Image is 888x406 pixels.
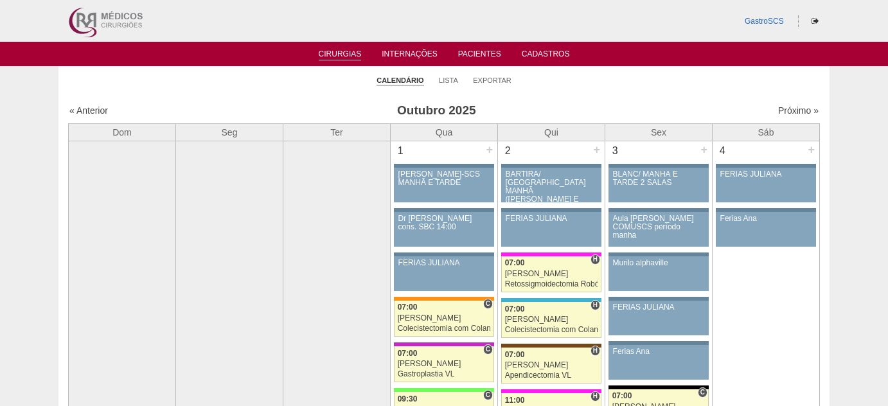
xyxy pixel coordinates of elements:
[613,215,705,240] div: Aula [PERSON_NAME] COMUSCS período manha
[398,170,490,187] div: [PERSON_NAME]-SCS MANHÃ E TARDE
[484,141,495,158] div: +
[613,259,705,267] div: Murilo alphaville
[778,105,819,116] a: Próximo »
[605,123,713,141] th: Sex
[394,297,494,301] div: Key: São Luiz - SCS
[716,212,816,247] a: Ferias Ana
[698,141,709,158] div: +
[591,141,602,158] div: +
[69,123,176,141] th: Dom
[501,164,601,168] div: Key: Aviso
[501,252,601,256] div: Key: Pro Matre
[716,168,816,202] a: FERIAS JULIANA
[613,303,705,312] div: FERIAS JULIANA
[506,170,598,221] div: BARTIRA/ [GEOGRAPHIC_DATA] MANHÃ ([PERSON_NAME] E ANA)/ SANTA JOANA -TARDE
[505,258,525,267] span: 07:00
[605,141,625,161] div: 3
[591,346,600,356] span: Hospital
[382,49,438,62] a: Internações
[391,141,411,161] div: 1
[812,17,819,25] i: Sair
[398,324,491,333] div: Colecistectomia com Colangiografia VL
[458,49,501,62] a: Pacientes
[394,252,494,256] div: Key: Aviso
[398,349,418,358] span: 07:00
[394,208,494,212] div: Key: Aviso
[608,212,709,247] a: Aula [PERSON_NAME] COMUSCS período manha
[613,170,705,187] div: BLANC/ MANHÃ E TARDE 2 SALAS
[249,101,624,120] h3: Outubro 2025
[608,385,709,389] div: Key: Blanc
[608,341,709,345] div: Key: Aviso
[501,298,601,302] div: Key: Neomater
[608,345,709,380] a: Ferias Ana
[716,208,816,212] div: Key: Aviso
[505,350,525,359] span: 07:00
[720,215,812,223] div: Ferias Ana
[505,371,598,380] div: Apendicectomia VL
[398,370,491,378] div: Gastroplastia VL
[394,388,494,392] div: Key: Brasil
[394,212,494,247] a: Dr [PERSON_NAME] cons. SBC 14:00
[501,256,601,292] a: H 07:00 [PERSON_NAME] Retossigmoidectomia Robótica
[505,280,598,288] div: Retossigmoidectomia Robótica
[505,396,525,405] span: 11:00
[522,49,570,62] a: Cadastros
[501,168,601,202] a: BARTIRA/ [GEOGRAPHIC_DATA] MANHÃ ([PERSON_NAME] E ANA)/ SANTA JOANA -TARDE
[608,252,709,256] div: Key: Aviso
[398,259,490,267] div: FERIAS JULIANA
[501,344,601,348] div: Key: Santa Joana
[505,361,598,369] div: [PERSON_NAME]
[608,168,709,202] a: BLANC/ MANHÃ E TARDE 2 SALAS
[806,141,817,158] div: +
[398,360,491,368] div: [PERSON_NAME]
[398,314,491,322] div: [PERSON_NAME]
[394,256,494,291] a: FERIAS JULIANA
[505,304,525,313] span: 07:00
[591,254,600,265] span: Hospital
[505,315,598,324] div: [PERSON_NAME]
[473,76,511,85] a: Exportar
[505,270,598,278] div: [PERSON_NAME]
[498,141,518,161] div: 2
[591,391,600,402] span: Hospital
[319,49,362,60] a: Cirurgias
[394,168,494,202] a: [PERSON_NAME]-SCS MANHÃ E TARDE
[394,346,494,382] a: C 07:00 [PERSON_NAME] Gastroplastia VL
[501,302,601,338] a: H 07:00 [PERSON_NAME] Colecistectomia com Colangiografia VL
[176,123,283,141] th: Seg
[501,208,601,212] div: Key: Aviso
[501,348,601,384] a: H 07:00 [PERSON_NAME] Apendicectomia VL
[377,76,423,85] a: Calendário
[613,348,705,356] div: Ferias Ana
[505,326,598,334] div: Colecistectomia com Colangiografia VL
[394,342,494,346] div: Key: Maria Braido
[394,164,494,168] div: Key: Aviso
[713,141,733,161] div: 4
[716,164,816,168] div: Key: Aviso
[612,391,632,400] span: 07:00
[483,390,493,400] span: Consultório
[394,301,494,337] a: C 07:00 [PERSON_NAME] Colecistectomia com Colangiografia VL
[439,76,458,85] a: Lista
[713,123,820,141] th: Sáb
[483,344,493,355] span: Consultório
[69,105,108,116] a: « Anterior
[698,387,707,398] span: Consultório
[501,389,601,393] div: Key: Pro Matre
[608,208,709,212] div: Key: Aviso
[720,170,812,179] div: FERIAS JULIANA
[398,394,418,403] span: 09:30
[498,123,605,141] th: Qui
[608,256,709,291] a: Murilo alphaville
[608,164,709,168] div: Key: Aviso
[391,123,498,141] th: Qua
[398,303,418,312] span: 07:00
[483,299,493,309] span: Consultório
[506,215,598,223] div: FERIAS JULIANA
[608,301,709,335] a: FERIAS JULIANA
[608,297,709,301] div: Key: Aviso
[501,212,601,247] a: FERIAS JULIANA
[283,123,391,141] th: Ter
[745,17,784,26] a: GastroSCS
